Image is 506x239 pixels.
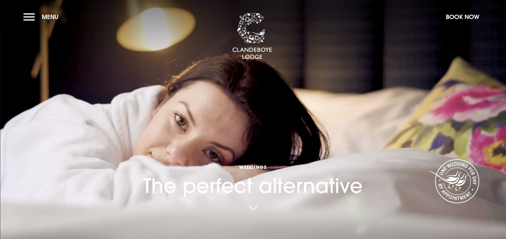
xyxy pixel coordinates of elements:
[143,134,363,198] h1: The perfect alternative
[232,13,272,60] img: Clandeboye Lodge
[23,10,62,24] button: Menu
[42,13,59,21] span: Menu
[442,10,483,24] button: Book Now
[143,164,363,170] span: Weddings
